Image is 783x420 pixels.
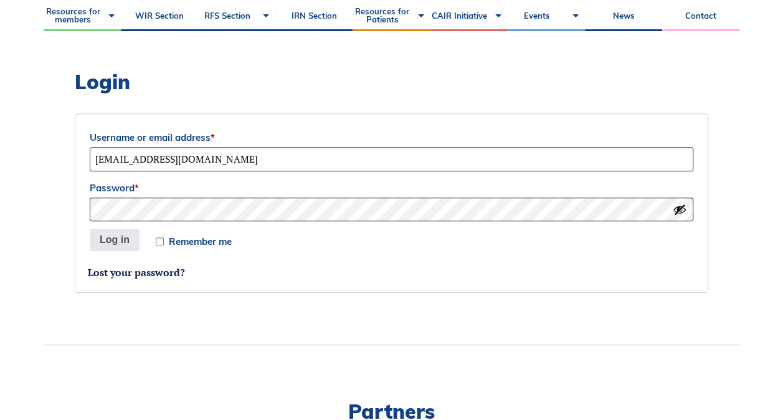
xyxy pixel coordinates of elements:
a: Lost your password? [88,265,185,279]
label: Password [90,179,693,198]
button: Show password [673,203,686,216]
h2: Login [75,70,708,93]
label: Username or email address [90,128,693,147]
span: Remember me [169,237,232,246]
input: Remember me [156,237,164,246]
button: Log in [90,229,140,251]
